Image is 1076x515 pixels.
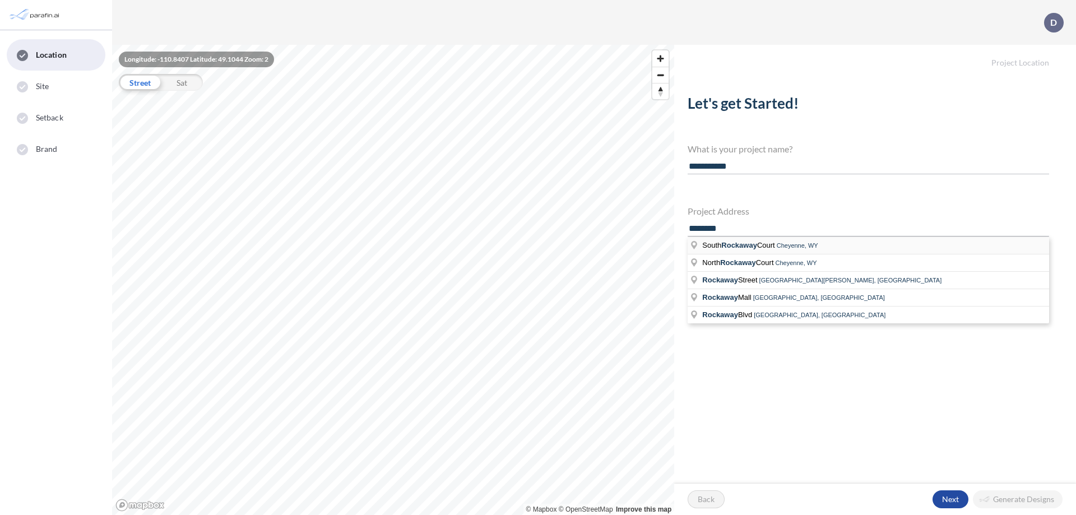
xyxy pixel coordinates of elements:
[702,276,759,284] span: Street
[119,74,161,91] div: Street
[702,310,738,319] span: Rockaway
[702,258,775,267] span: North Court
[776,259,817,266] span: Cheyenne, WY
[1050,17,1057,27] p: D
[942,494,959,505] p: Next
[119,52,274,67] div: Longitude: -110.8407 Latitude: 49.1044 Zoom: 2
[112,45,674,515] canvas: Map
[702,293,738,301] span: Rockaway
[36,81,49,92] span: Site
[702,293,753,301] span: Mall
[36,49,67,61] span: Location
[721,241,757,249] span: Rockaway
[616,505,671,513] a: Improve this map
[652,83,669,99] span: Reset bearing to north
[933,490,968,508] button: Next
[8,4,63,25] img: Parafin
[115,499,165,512] a: Mapbox homepage
[674,45,1076,68] h5: Project Location
[652,50,669,67] button: Zoom in
[559,505,613,513] a: OpenStreetMap
[702,276,738,284] span: Rockaway
[36,112,63,123] span: Setback
[652,83,669,99] button: Reset bearing to north
[759,277,942,284] span: [GEOGRAPHIC_DATA][PERSON_NAME], [GEOGRAPHIC_DATA]
[720,258,756,267] span: Rockaway
[161,74,203,91] div: Sat
[526,505,557,513] a: Mapbox
[688,143,1049,154] h4: What is your project name?
[688,95,1049,117] h2: Let's get Started!
[777,242,818,249] span: Cheyenne, WY
[688,206,1049,216] h4: Project Address
[702,241,776,249] span: South Court
[753,294,885,301] span: [GEOGRAPHIC_DATA], [GEOGRAPHIC_DATA]
[652,67,669,83] button: Zoom out
[36,143,58,155] span: Brand
[754,312,885,318] span: [GEOGRAPHIC_DATA], [GEOGRAPHIC_DATA]
[702,310,754,319] span: Blvd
